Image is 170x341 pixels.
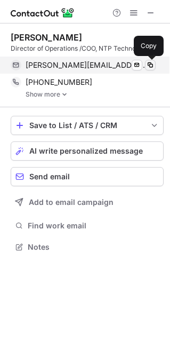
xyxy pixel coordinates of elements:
[11,240,164,255] button: Notes
[29,147,143,155] span: AI write personalized message
[11,116,164,135] button: save-profile-one-click
[11,6,75,19] img: ContactOut v5.3.10
[28,242,159,252] span: Notes
[29,172,70,181] span: Send email
[26,77,92,87] span: [PHONE_NUMBER]
[61,91,68,98] img: -
[11,218,164,233] button: Find work email
[26,60,148,70] span: [PERSON_NAME][EMAIL_ADDRESS][DOMAIN_NAME]
[11,32,82,43] div: [PERSON_NAME]
[11,141,164,161] button: AI write personalized message
[11,44,164,53] div: Director of Operations /COO, NTP Technology AS
[29,121,145,130] div: Save to List / ATS / CRM
[29,198,114,207] span: Add to email campaign
[28,221,159,231] span: Find work email
[26,91,164,98] a: Show more
[11,193,164,212] button: Add to email campaign
[11,167,164,186] button: Send email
